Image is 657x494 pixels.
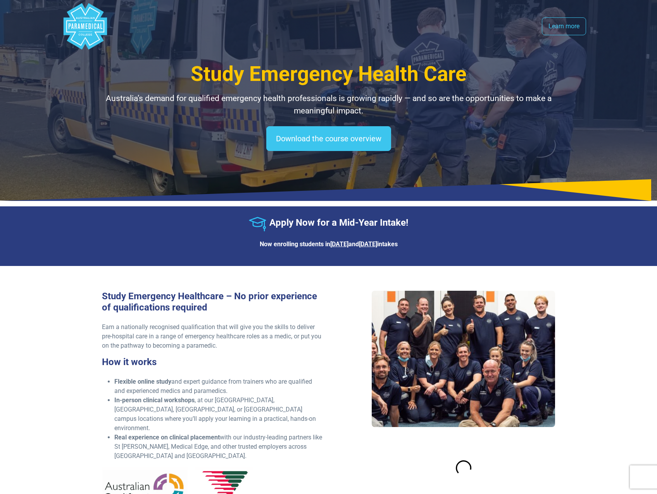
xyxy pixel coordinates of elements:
a: Learn more [542,17,586,35]
li: and expert guidance from trainers who are qualified and experienced medics and paramedics. [114,377,324,396]
strong: Apply Now for a Mid-Year Intake! [269,217,409,228]
p: Earn a nationally recognised qualification that will give you the skills to deliver pre-hospital ... [102,322,324,350]
a: Download the course overview [266,126,391,151]
div: Australian Paramedical College [62,3,109,50]
h3: Study Emergency Healthcare – No prior experience of qualifications required [102,291,324,313]
strong: Now enrolling students in and intakes [260,240,398,248]
strong: In-person clinical workshops [114,396,195,404]
p: Australia’s demand for qualified emergency health professionals is growing rapidly — and so are t... [102,93,555,117]
u: [DATE] [359,240,377,248]
strong: Flexible online study [114,378,171,385]
u: [DATE] [330,240,348,248]
strong: Real experience on clinical placement [114,434,220,441]
li: , at our [GEOGRAPHIC_DATA], [GEOGRAPHIC_DATA], [GEOGRAPHIC_DATA], or [GEOGRAPHIC_DATA] campus loc... [114,396,324,433]
li: with our industry-leading partners like St [PERSON_NAME], Medical Edge, and other trusted employe... [114,433,324,461]
span: Study Emergency Health Care [191,62,467,86]
h3: How it works [102,357,324,368]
